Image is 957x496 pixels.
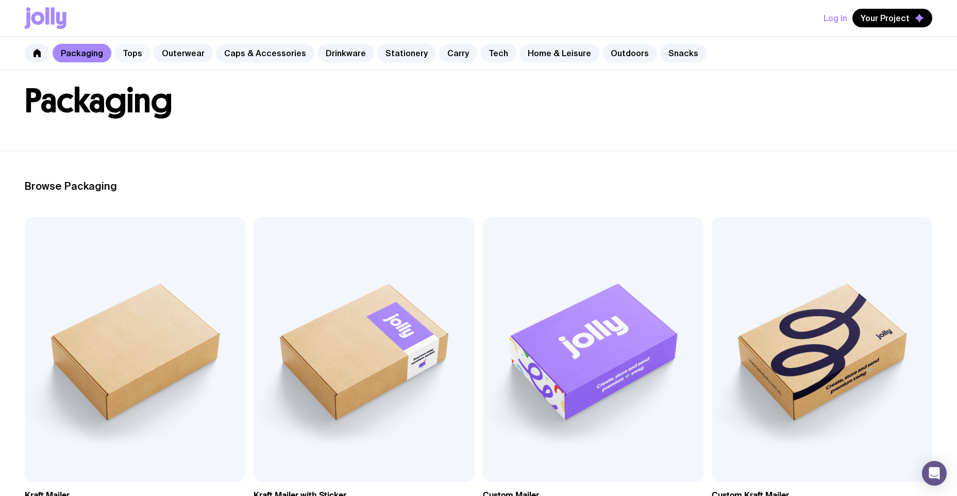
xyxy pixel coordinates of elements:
span: Your Project [861,13,910,23]
a: Stationery [377,44,436,62]
a: Tech [480,44,516,62]
h1: Packaging [25,85,932,118]
a: Outerwear [154,44,213,62]
a: Outdoors [602,44,657,62]
button: Log In [824,9,847,27]
a: Caps & Accessories [216,44,314,62]
button: Your Project [852,9,932,27]
h2: Browse Packaging [25,180,932,192]
a: Home & Leisure [519,44,599,62]
a: Tops [114,44,150,62]
div: Open Intercom Messenger [922,461,947,486]
a: Packaging [53,44,111,62]
a: Drinkware [317,44,374,62]
a: Carry [439,44,477,62]
a: Snacks [660,44,707,62]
